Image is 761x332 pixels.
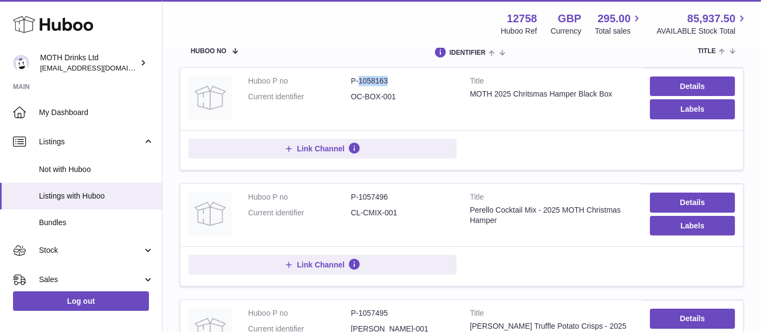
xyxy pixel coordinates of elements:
[39,191,154,201] span: Listings with Huboo
[40,53,138,73] div: MOTH Drinks Ltd
[39,218,154,228] span: Bundles
[13,55,29,71] img: internalAdmin-12758@internal.huboo.com
[188,76,232,119] img: MOTH 2025 Chritsmas Hamper Black Box
[351,208,454,218] dd: CL-CMIX-001
[650,99,735,119] button: Labels
[558,11,581,26] strong: GBP
[248,208,351,218] dt: Current identifier
[470,308,634,321] strong: Title
[450,49,486,56] span: identifier
[188,192,232,235] img: Perello Cocktail Mix - 2025 MOTH Christmas Hamper
[191,48,226,55] span: Huboo no
[470,76,634,89] strong: Title
[351,92,454,102] dd: OC-BOX-001
[595,26,643,36] span: Total sales
[650,309,735,328] a: Details
[656,26,748,36] span: AVAILABLE Stock Total
[351,76,454,86] dd: P-1058163
[597,11,630,26] span: 295.00
[297,144,344,154] span: Link Channel
[595,11,643,36] a: 295.00 Total sales
[248,192,351,202] dt: Huboo P no
[39,274,142,285] span: Sales
[188,255,457,274] button: Link Channel
[650,193,735,212] a: Details
[470,192,634,205] strong: Title
[39,137,142,147] span: Listings
[39,164,154,175] span: Not with Huboo
[501,26,537,36] div: Huboo Ref
[248,76,351,86] dt: Huboo P no
[40,63,159,72] span: [EMAIL_ADDRESS][DOMAIN_NAME]
[297,260,344,270] span: Link Channel
[39,107,154,118] span: My Dashboard
[39,245,142,256] span: Stock
[13,291,149,311] a: Log out
[351,308,454,318] dd: P-1057495
[656,11,748,36] a: 85,937.50 AVAILABLE Stock Total
[351,192,454,202] dd: P-1057496
[698,48,716,55] span: title
[551,26,582,36] div: Currency
[650,76,735,96] a: Details
[650,216,735,235] button: Labels
[470,89,634,99] div: MOTH 2025 Chritsmas Hamper Black Box
[188,139,457,158] button: Link Channel
[248,92,351,102] dt: Current identifier
[248,308,351,318] dt: Huboo P no
[507,11,537,26] strong: 12758
[687,11,736,26] span: 85,937.50
[470,205,634,226] div: Perello Cocktail Mix - 2025 MOTH Christmas Hamper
